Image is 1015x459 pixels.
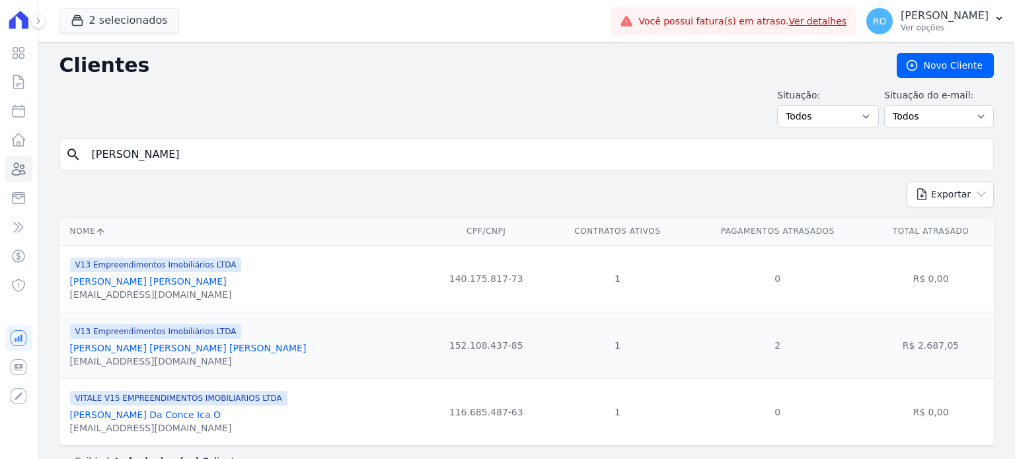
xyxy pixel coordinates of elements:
[84,141,988,168] input: Buscar por nome, CPF ou e-mail
[907,182,994,207] button: Exportar
[70,276,227,287] a: [PERSON_NAME] [PERSON_NAME]
[70,391,287,406] span: VITALE V15 EMPREENDIMENTOS IMOBILIARIOS LTDA
[425,312,547,378] td: 152.108.437-85
[70,355,307,368] div: [EMAIL_ADDRESS][DOMAIN_NAME]
[884,88,994,102] label: Situação do e-mail:
[901,22,989,33] p: Ver opções
[59,53,876,77] h2: Clientes
[687,378,868,445] td: 0
[547,378,687,445] td: 1
[687,218,868,245] th: Pagamentos Atrasados
[70,324,242,339] span: V13 Empreendimentos Imobiliários LTDA
[868,312,994,378] td: R$ 2.687,05
[70,421,287,435] div: [EMAIL_ADDRESS][DOMAIN_NAME]
[59,218,425,245] th: Nome
[897,53,994,78] a: Novo Cliente
[638,15,846,28] span: Você possui fatura(s) em atraso.
[547,218,687,245] th: Contratos Ativos
[425,218,547,245] th: CPF/CNPJ
[868,378,994,445] td: R$ 0,00
[868,218,994,245] th: Total Atrasado
[70,409,221,420] a: [PERSON_NAME] Da Conce Ica O
[65,147,81,162] i: search
[687,245,868,312] td: 0
[59,8,179,33] button: 2 selecionados
[425,378,547,445] td: 116.685.487-63
[425,245,547,312] td: 140.175.817-73
[873,17,887,26] span: RO
[70,288,242,301] div: [EMAIL_ADDRESS][DOMAIN_NAME]
[547,245,687,312] td: 1
[868,245,994,312] td: R$ 0,00
[687,312,868,378] td: 2
[70,343,307,353] a: [PERSON_NAME] [PERSON_NAME] [PERSON_NAME]
[547,312,687,378] td: 1
[856,3,1015,40] button: RO [PERSON_NAME] Ver opções
[901,9,989,22] p: [PERSON_NAME]
[789,16,847,26] a: Ver detalhes
[70,258,242,272] span: V13 Empreendimentos Imobiliários LTDA
[777,88,879,102] label: Situação:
